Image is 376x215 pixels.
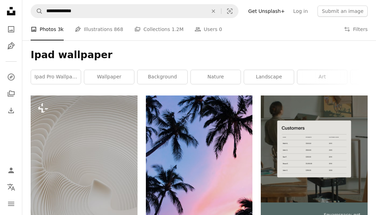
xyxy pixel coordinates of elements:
button: Language [4,180,18,194]
a: Download History [4,103,18,117]
a: background [138,70,187,84]
button: Submit an image [318,6,368,17]
a: ipad pro wallpaper [31,70,81,84]
span: 0 [219,25,222,33]
form: Find visuals sitewide [31,4,238,18]
a: Photos [4,22,18,36]
a: Log in / Sign up [4,163,18,177]
a: Get Unsplash+ [244,6,289,17]
a: Collections [4,87,18,101]
button: Search Unsplash [31,5,43,18]
a: Illustrations 868 [75,18,123,40]
a: Users 0 [195,18,222,40]
a: landscape [244,70,294,84]
a: nature [191,70,241,84]
h1: Ipad wallpaper [31,49,368,61]
span: 1.2M [172,25,183,33]
span: 868 [114,25,123,33]
a: low-angle photography coconut trees during golden hour [146,172,253,178]
a: a white circular object with a white background [31,172,138,178]
a: Collections 1.2M [134,18,183,40]
img: file-1747939376688-baf9a4a454ffimage [261,95,368,202]
a: Log in [289,6,312,17]
button: Menu [4,197,18,211]
a: Explore [4,70,18,84]
button: Visual search [221,5,238,18]
button: Filters [344,18,368,40]
a: wallpaper [84,70,134,84]
a: Illustrations [4,39,18,53]
button: Clear [206,5,221,18]
a: art [297,70,347,84]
